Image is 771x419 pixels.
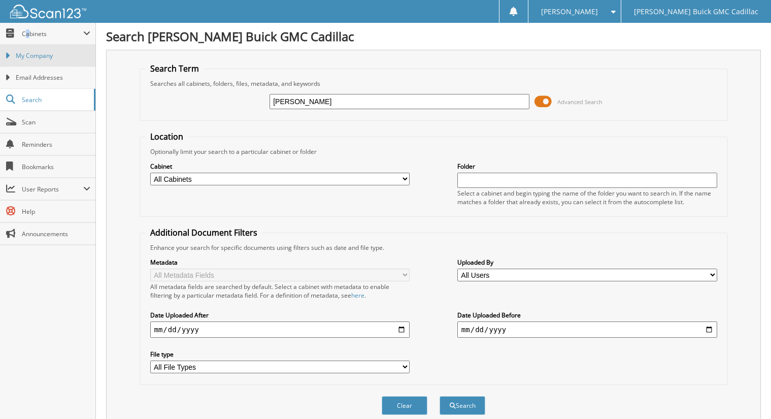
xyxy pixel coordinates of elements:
[150,311,410,319] label: Date Uploaded After
[720,370,771,419] iframe: Chat Widget
[457,189,717,206] div: Select a cabinet and begin typing the name of the folder you want to search in. If the name match...
[22,207,90,216] span: Help
[22,118,90,126] span: Scan
[457,311,717,319] label: Date Uploaded Before
[150,282,410,300] div: All metadata fields are searched by default. Select a cabinet with metadata to enable filtering b...
[382,396,427,415] button: Clear
[22,163,90,171] span: Bookmarks
[557,98,602,106] span: Advanced Search
[457,321,717,338] input: end
[150,162,410,171] label: Cabinet
[16,51,90,60] span: My Company
[351,291,364,300] a: here
[457,258,717,267] label: Uploaded By
[106,28,761,45] h1: Search [PERSON_NAME] Buick GMC Cadillac
[22,29,83,38] span: Cabinets
[440,396,485,415] button: Search
[22,140,90,149] span: Reminders
[145,147,722,156] div: Optionally limit your search to a particular cabinet or folder
[145,227,262,238] legend: Additional Document Filters
[145,63,204,74] legend: Search Term
[150,258,410,267] label: Metadata
[150,350,410,359] label: File type
[22,95,89,104] span: Search
[16,73,90,82] span: Email Addresses
[10,5,86,18] img: scan123-logo-white.svg
[457,162,717,171] label: Folder
[22,230,90,238] span: Announcements
[634,9,758,15] span: [PERSON_NAME] Buick GMC Cadillac
[150,321,410,338] input: start
[145,243,722,252] div: Enhance your search for specific documents using filters such as date and file type.
[145,79,722,88] div: Searches all cabinets, folders, files, metadata, and keywords
[541,9,598,15] span: [PERSON_NAME]
[145,131,188,142] legend: Location
[22,185,83,194] span: User Reports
